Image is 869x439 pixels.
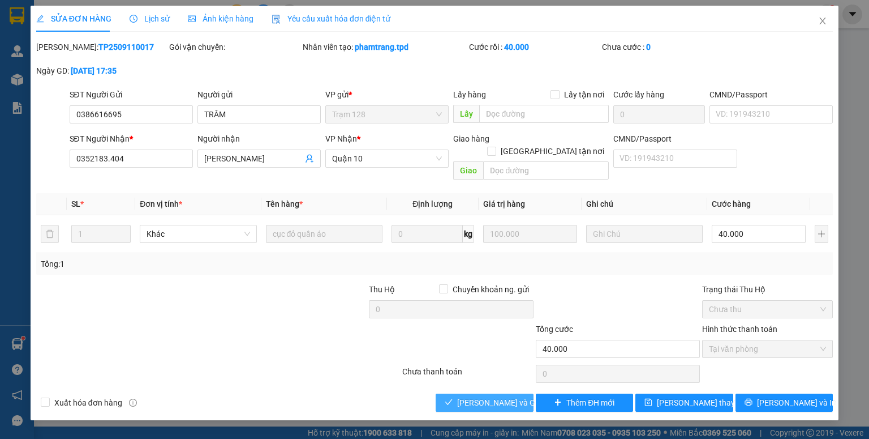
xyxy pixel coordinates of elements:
button: printer[PERSON_NAME] và In [735,394,833,412]
button: Close [807,6,838,37]
button: check[PERSON_NAME] và Giao hàng [436,394,534,412]
div: CMND/Passport [613,133,737,145]
span: SỬA ĐƠN HÀNG [36,14,111,23]
span: kg [463,225,474,243]
input: Dọc đường [479,105,609,123]
input: Ghi Chú [586,225,703,243]
span: Yêu cầu xuất hóa đơn điện tử [272,14,391,23]
span: Ảnh kiện hàng [188,14,253,23]
span: save [644,398,652,407]
span: Giao hàng [453,134,489,143]
span: Tại văn phòng [709,340,826,357]
span: Khác [147,225,249,242]
div: SĐT Người Nhận [70,133,193,145]
input: Dọc đường [483,161,609,180]
label: Cước lấy hàng [613,90,664,99]
b: phamtrang.tpd [355,42,408,52]
b: [DATE] 17:35 [71,66,117,75]
div: Chưa thanh toán [401,365,534,385]
div: VP gửi [325,88,449,101]
span: Lịch sử [130,14,170,23]
th: Ghi chú [582,193,707,215]
span: VP Nhận [325,134,357,143]
input: Cước lấy hàng [613,105,705,123]
div: Người nhận [197,133,321,145]
div: [PERSON_NAME]: [36,41,167,53]
span: Lấy tận nơi [560,88,609,101]
span: [PERSON_NAME] và In [757,397,836,409]
span: Tên hàng [266,199,303,208]
span: Tổng cước [536,325,573,334]
span: [PERSON_NAME] và Giao hàng [457,397,566,409]
b: TP2509110017 [98,42,154,52]
span: Thêm ĐH mới [566,397,614,409]
span: SL [71,199,80,208]
span: Xuất hóa đơn hàng [50,397,127,409]
span: clock-circle [130,15,137,23]
img: icon [272,15,281,24]
button: plus [815,225,828,243]
span: Định lượng [412,199,453,208]
input: 0 [483,225,577,243]
span: Giao [453,161,483,180]
span: Giá trị hàng [483,199,525,208]
span: Chuyển khoản ng. gửi [448,283,534,296]
span: picture [188,15,196,23]
span: Trạm 128 [332,106,442,123]
span: Chưa thu [709,301,826,318]
span: Cước hàng [712,199,751,208]
div: Cước rồi : [469,41,600,53]
button: save[PERSON_NAME] thay đổi [635,394,733,412]
button: plusThêm ĐH mới [536,394,634,412]
span: Thu Hộ [369,285,395,294]
span: Lấy [453,105,479,123]
span: printer [745,398,752,407]
span: Đơn vị tính [140,199,182,208]
div: Tổng: 1 [41,258,336,270]
div: Nhân viên tạo: [303,41,467,53]
span: plus [554,398,562,407]
span: edit [36,15,44,23]
div: Gói vận chuyển: [169,41,300,53]
span: Lấy hàng [453,90,486,99]
button: delete [41,225,59,243]
div: CMND/Passport [709,88,833,101]
span: close [818,16,827,25]
div: Người gửi [197,88,321,101]
div: Chưa cước : [602,41,733,53]
div: SĐT Người Gửi [70,88,193,101]
div: Trạng thái Thu Hộ [702,283,833,296]
span: Quận 10 [332,150,442,167]
span: [PERSON_NAME] thay đổi [657,397,747,409]
input: VD: Bàn, Ghế [266,225,382,243]
label: Hình thức thanh toán [702,325,777,334]
span: user-add [305,154,314,163]
span: check [445,398,453,407]
span: [GEOGRAPHIC_DATA] tận nơi [496,145,609,157]
b: 0 [646,42,651,52]
b: 40.000 [504,42,529,52]
span: info-circle [129,399,137,407]
div: Ngày GD: [36,65,167,77]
